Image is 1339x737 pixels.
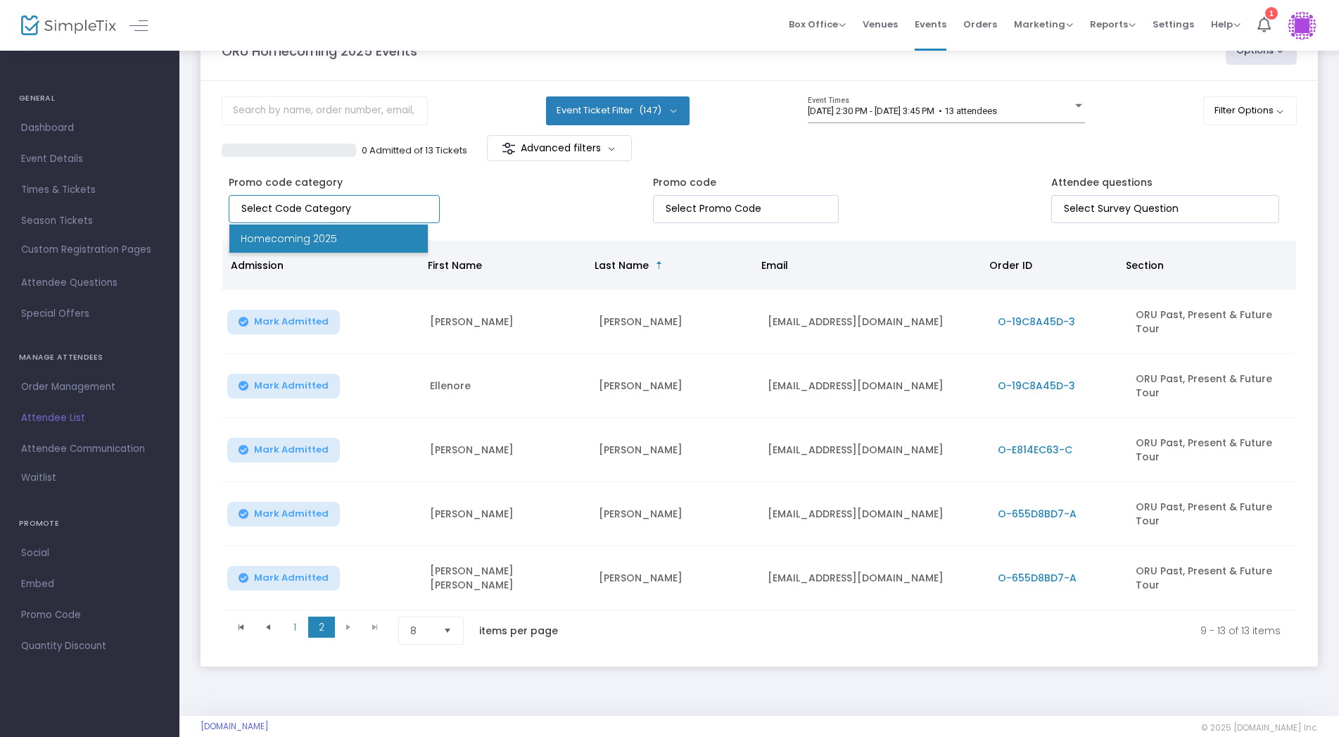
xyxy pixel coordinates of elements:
[759,546,989,610] td: [EMAIL_ADDRESS][DOMAIN_NAME]
[1226,37,1297,65] button: Options
[228,617,255,638] span: Go to the first page
[21,243,151,257] span: Custom Registration Pages
[590,546,759,610] td: [PERSON_NAME]
[590,418,759,482] td: [PERSON_NAME]
[255,617,281,638] span: Go to the previous page
[1051,175,1153,190] label: Attendee questions
[227,310,340,334] button: Mark Admitted
[1127,482,1296,546] td: ORU Past, Present & Future Tour
[21,181,158,199] span: Times & Tickets
[21,274,158,292] span: Attendee Questions
[1127,418,1296,482] td: ORU Past, Present & Future Tour
[759,290,989,354] td: [EMAIL_ADDRESS][DOMAIN_NAME]
[428,258,482,272] span: First Name
[21,305,158,323] span: Special Offers
[590,354,759,418] td: [PERSON_NAME]
[241,201,433,216] input: Select Code Category
[590,482,759,546] td: [PERSON_NAME]
[761,258,788,272] span: Email
[639,105,661,116] span: (147)
[863,6,898,42] span: Venues
[21,150,158,168] span: Event Details
[759,482,989,546] td: [EMAIL_ADDRESS][DOMAIN_NAME]
[759,418,989,482] td: [EMAIL_ADDRESS][DOMAIN_NAME]
[1090,18,1136,31] span: Reports
[229,175,343,190] label: Promo code category
[998,443,1072,457] span: O-E814EC63-C
[21,119,158,137] span: Dashboard
[1126,258,1164,272] span: Section
[227,374,340,398] button: Mark Admitted
[254,508,329,519] span: Mark Admitted
[222,42,417,61] m-panel-title: ORU Homecoming 2025 Events
[998,315,1075,329] span: O-19C8A45D-3
[1153,6,1194,42] span: Settings
[998,571,1077,585] span: O-655D8BD7-A
[808,106,997,116] span: [DATE] 2:30 PM - [DATE] 3:45 PM • 13 attendees
[21,544,158,562] span: Social
[236,622,247,633] span: Go to the first page
[21,440,158,458] span: Attendee Communication
[241,232,337,246] span: Homecoming 2025
[759,354,989,418] td: [EMAIL_ADDRESS][DOMAIN_NAME]
[479,624,558,638] label: items per page
[590,290,759,354] td: [PERSON_NAME]
[1064,201,1272,216] input: Select Survey Question
[421,482,590,546] td: [PERSON_NAME]
[21,471,56,485] span: Waitlist
[654,260,665,271] span: Sortable
[421,546,590,610] td: [PERSON_NAME] [PERSON_NAME]
[21,378,158,396] span: Order Management
[19,344,160,372] h4: MANAGE ATTENDEES
[21,637,158,655] span: Quantity Discount
[21,212,158,230] span: Season Tickets
[254,572,329,584] span: Mark Admitted
[595,258,649,272] span: Last Name
[1127,354,1296,418] td: ORU Past, Present & Future Tour
[502,141,516,156] img: filter
[989,258,1032,272] span: Order ID
[262,622,274,633] span: Go to the previous page
[789,18,846,31] span: Box Office
[21,575,158,593] span: Embed
[421,290,590,354] td: [PERSON_NAME]
[998,379,1075,393] span: O-19C8A45D-3
[308,617,335,638] span: Page 2
[227,438,340,462] button: Mark Admitted
[915,6,946,42] span: Events
[666,201,832,216] input: Select Promo Code
[254,316,329,327] span: Mark Admitted
[227,566,340,591] button: Mark Admitted
[438,617,457,644] button: Select
[653,175,716,190] label: Promo code
[546,96,690,125] button: Event Ticket Filter(147)
[421,418,590,482] td: [PERSON_NAME]
[1127,290,1296,354] td: ORU Past, Present & Future Tour
[998,507,1077,521] span: O-655D8BD7-A
[487,135,633,161] m-button: Advanced filters
[222,96,428,125] input: Search by name, order number, email, ip address
[19,510,160,538] h4: PROMOTE
[201,721,269,732] a: [DOMAIN_NAME]
[1211,18,1240,31] span: Help
[410,624,432,638] span: 8
[281,617,308,638] span: Page 1
[362,144,467,158] p: 0 Admitted of 13 Tickets
[1014,18,1073,31] span: Marketing
[588,617,1281,645] kendo-pager-info: 9 - 13 of 13 items
[222,241,1296,610] div: Data table
[1201,722,1318,733] span: © 2025 [DOMAIN_NAME] Inc.
[21,409,158,427] span: Attendee List
[1265,7,1278,20] div: 1
[19,84,160,113] h4: GENERAL
[21,606,158,624] span: Promo Code
[227,502,340,527] button: Mark Admitted
[963,6,997,42] span: Orders
[1127,546,1296,610] td: ORU Past, Present & Future Tour
[1203,96,1297,125] button: Filter Options
[254,444,329,455] span: Mark Admitted
[231,258,284,272] span: Admission
[421,354,590,418] td: Ellenore
[254,380,329,391] span: Mark Admitted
